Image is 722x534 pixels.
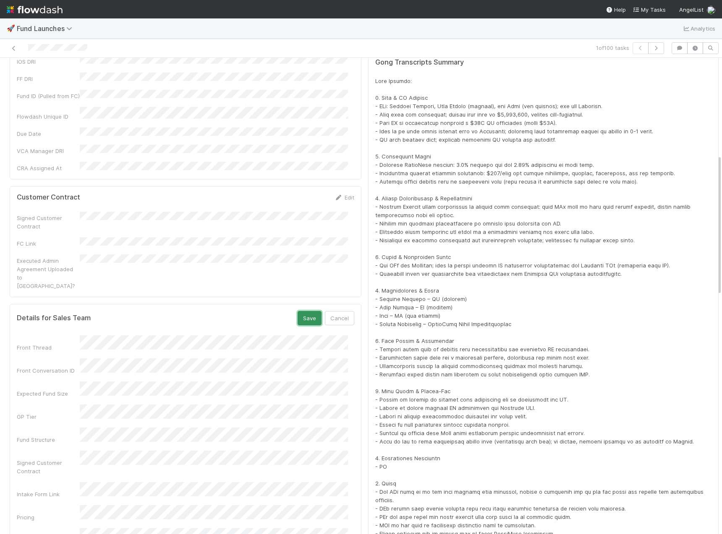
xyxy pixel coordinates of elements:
[17,193,80,202] h5: Customer Contract
[606,5,626,14] div: Help
[17,239,80,248] div: FC Link
[17,314,91,322] h5: Details for Sales Team
[17,214,80,231] div: Signed Customer Contract
[17,366,80,375] div: Front Conversation ID
[17,92,80,100] div: Fund ID (Pulled from FC)
[17,257,80,290] div: Executed Admin Agreement Uploaded to [GEOGRAPHIC_DATA]?
[596,44,629,52] span: 1 of 100 tasks
[17,75,80,83] div: FF DRI
[707,6,715,14] img: avatar_c747b287-0112-4b47-934f-47379b6131e2.png
[17,164,80,172] div: CRA Assigned At
[17,147,80,155] div: VCA Manager DRI
[17,112,80,121] div: Flowdash Unique ID
[7,3,63,17] img: logo-inverted-e16ddd16eac7371096b0.svg
[17,459,80,475] div: Signed Customer Contract
[17,389,80,398] div: Expected Fund Size
[325,311,354,325] button: Cancel
[633,6,666,13] span: My Tasks
[375,58,712,67] h5: Gong Transcripts Summary
[682,23,715,34] a: Analytics
[17,513,80,521] div: Pricing
[17,412,80,421] div: GP Tier
[17,343,80,352] div: Front Thread
[335,194,354,201] a: Edit
[17,130,80,138] div: Due Date
[17,490,80,498] div: Intake Form Link
[7,25,15,32] span: 🚀
[679,6,704,13] span: AngelList
[298,311,322,325] button: Save
[17,57,80,66] div: IOS DRI
[17,24,76,33] span: Fund Launches
[633,5,666,14] a: My Tasks
[17,435,80,444] div: Fund Structure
